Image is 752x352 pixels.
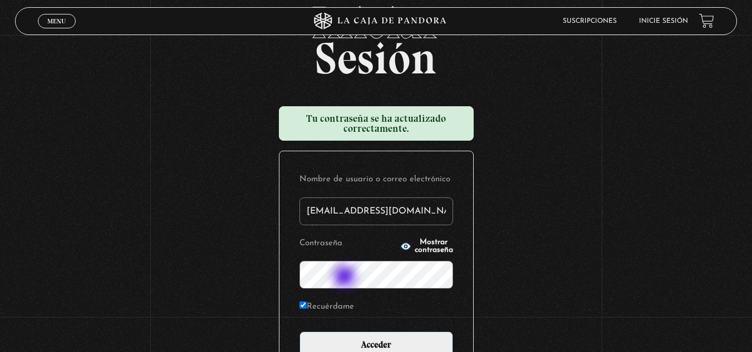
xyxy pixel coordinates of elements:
input: Recuérdame [299,301,307,309]
label: Contraseña [299,235,397,252]
span: Iniciar [15,1,737,45]
a: Inicie sesión [639,18,688,24]
label: Recuérdame [299,299,354,316]
span: Menu [47,18,66,24]
span: Mostrar contraseña [415,239,453,254]
a: Suscripciones [563,18,617,24]
h2: Sesión [15,1,737,72]
a: View your shopping cart [699,13,714,28]
span: Cerrar [43,27,70,34]
label: Nombre de usuario o correo electrónico [299,171,453,189]
div: Tu contraseña se ha actualizado correctamente. [279,106,474,141]
button: Mostrar contraseña [400,239,453,254]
